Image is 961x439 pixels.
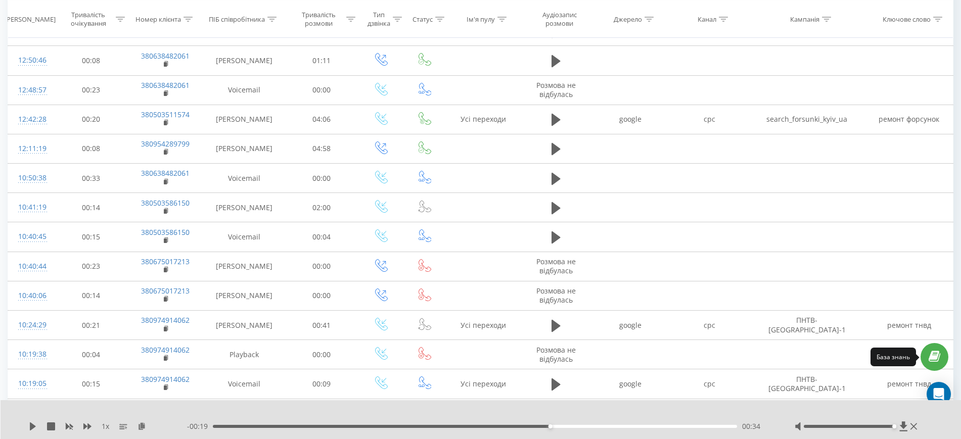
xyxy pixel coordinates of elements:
td: 00:15 [55,369,127,399]
td: Voicemail [203,369,285,399]
a: 380638482061 [141,51,190,61]
td: 00:23 [55,252,127,281]
div: 10:19:38 [18,345,44,364]
td: 00:14 [55,193,127,222]
div: 10:40:44 [18,257,44,276]
div: Канал [698,15,716,23]
td: 00:00 [285,340,358,369]
div: [PERSON_NAME] [5,15,56,23]
td: [PERSON_NAME] [203,252,285,281]
a: 380503586150 [141,227,190,237]
td: [PERSON_NAME] [203,134,285,163]
td: ремонт тнвд [865,311,953,340]
div: 10:40:06 [18,286,44,306]
div: Accessibility label [892,424,896,428]
div: Аудіозапис розмови [530,11,589,28]
div: Тривалість очікування [64,11,113,28]
a: 380974914062 [141,315,190,325]
a: 380638482061 [141,80,190,90]
td: [PERSON_NAME] [203,105,285,134]
div: 12:11:19 [18,139,44,159]
div: 12:42:28 [18,110,44,129]
div: Номер клієнта [135,15,181,23]
div: 10:41:19 [18,198,44,217]
td: 00:04 [285,222,358,252]
td: 04:06 [285,105,358,134]
td: 00:15 [55,399,127,428]
div: Ім'я пулу [467,15,495,23]
div: Статус [413,15,433,23]
div: 10:19:05 [18,374,44,394]
a: 380503511574 [141,110,190,119]
td: 00:41 [285,311,358,340]
td: Playback [203,340,285,369]
td: Voicemail [203,164,285,193]
td: [PERSON_NAME] [203,281,285,310]
td: google [591,105,670,134]
a: 380638482061 [141,168,190,178]
td: [PERSON_NAME] [203,399,285,428]
span: Розмова не відбулась [536,257,576,275]
td: 00:04 [55,340,127,369]
td: 00:23 [55,75,127,105]
td: 00:00 [285,252,358,281]
td: 02:27 [285,399,358,428]
td: cpc [670,311,749,340]
td: cpc [670,105,749,134]
td: [PERSON_NAME] [203,46,285,75]
div: База знань [877,353,910,361]
td: Усі переходи [445,369,521,399]
td: ПНТВ-[GEOGRAPHIC_DATA]-1 [749,311,865,340]
td: 00:20 [55,105,127,134]
span: - 00:19 [187,421,213,431]
div: 10:40:45 [18,227,44,247]
a: 380675017213 [141,286,190,296]
td: Усі переходи [445,105,521,134]
td: 00:14 [55,281,127,310]
td: search_forsunki_kyiv_ua [749,105,865,134]
div: 10:24:29 [18,315,44,335]
div: 12:48:57 [18,80,44,100]
div: Accessibility label [548,424,552,428]
td: cpc [670,369,749,399]
td: 00:09 [285,369,358,399]
td: 00:00 [285,75,358,105]
a: 380954289799 [141,139,190,149]
td: [PERSON_NAME] [203,193,285,222]
td: [PERSON_NAME] [203,311,285,340]
a: 380974914062 [141,345,190,355]
a: 380974914062 [141,374,190,384]
td: 00:08 [55,134,127,163]
div: Кампанія [790,15,819,23]
div: 12:50:46 [18,51,44,70]
span: Розмова не відбулась [536,286,576,305]
div: ПІБ співробітника [209,15,265,23]
td: Voicemail [203,75,285,105]
a: 380675017213 [141,257,190,266]
span: Розмова не відбулась [536,80,576,99]
div: 10:50:38 [18,168,44,188]
td: 00:00 [285,164,358,193]
td: google [591,369,670,399]
td: google [591,311,670,340]
td: Усі переходи [445,311,521,340]
span: Розмова не відбулась [536,345,576,364]
span: 1 x [102,421,109,431]
div: Ключове слово [883,15,931,23]
td: 00:08 [55,46,127,75]
td: Voicemail [203,222,285,252]
td: 00:33 [55,164,127,193]
td: ПНТВ-[GEOGRAPHIC_DATA]-1 [749,369,865,399]
td: ремонт тнвд [865,369,953,399]
td: 04:58 [285,134,358,163]
td: 01:11 [285,46,358,75]
span: 00:34 [742,421,760,431]
td: 00:00 [285,281,358,310]
td: 00:21 [55,311,127,340]
div: Open Intercom Messenger [927,382,951,406]
td: ремонт форсунок [865,105,953,134]
div: Тривалість розмови [294,11,344,28]
a: 380503586150 [141,198,190,208]
div: Тип дзвінка [367,11,390,28]
td: 00:15 [55,222,127,252]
